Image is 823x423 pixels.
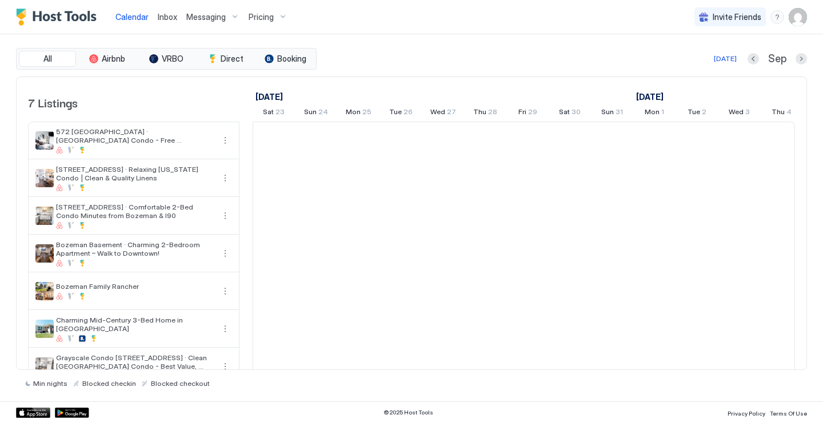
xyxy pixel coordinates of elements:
a: Terms Of Use [770,406,807,418]
a: August 29, 2025 [516,105,540,122]
span: Mon [346,107,361,119]
span: 29 [528,107,537,119]
span: Wed [430,107,445,119]
span: 31 [616,107,623,119]
span: Pricing [249,12,274,22]
span: Airbnb [102,54,125,64]
div: menu [218,284,232,298]
a: September 2, 2025 [685,105,709,122]
a: App Store [16,408,50,418]
span: Sat [559,107,570,119]
span: 26 [403,107,413,119]
span: Invite Friends [713,12,761,22]
div: menu [218,209,232,223]
div: menu [770,10,784,24]
button: More options [218,134,232,147]
div: menu [218,247,232,260]
div: menu [218,134,232,147]
span: Min nights [33,379,67,388]
button: More options [218,209,232,223]
a: August 28, 2025 [470,105,500,122]
span: 27 [447,107,456,119]
div: listing image [35,282,54,300]
button: [DATE] [712,52,738,66]
span: Bozeman Family Rancher [56,282,214,291]
div: listing image [35,320,54,338]
span: Direct [221,54,243,64]
div: User profile [789,8,807,26]
span: 28 [488,107,497,119]
span: [STREET_ADDRESS] · Comfortable 2-Bed Condo Minutes from Bozeman & I90 [56,203,214,220]
span: 572 [GEOGRAPHIC_DATA] · [GEOGRAPHIC_DATA] Condo - Free Laundry/Central Location [56,127,214,144]
span: Tue [688,107,700,119]
a: August 27, 2025 [428,105,459,122]
span: 4 [786,107,792,119]
a: Google Play Store [55,408,89,418]
span: 3 [745,107,750,119]
span: Privacy Policy [728,410,765,417]
button: Direct [197,51,254,67]
span: Sep [768,53,786,66]
a: Privacy Policy [728,406,765,418]
span: Blocked checkout [151,379,210,388]
button: Next month [796,53,807,65]
a: August 23, 2025 [260,105,287,122]
span: [STREET_ADDRESS] · Relaxing [US_STATE] Condo | Clean & Quality Linens [56,165,214,182]
span: Mon [645,107,660,119]
span: Booking [277,54,306,64]
span: Sat [263,107,274,119]
button: More options [218,322,232,336]
span: 23 [275,107,285,119]
span: Inbox [158,12,177,22]
span: 25 [362,107,371,119]
a: September 3, 2025 [726,105,753,122]
span: 30 [572,107,581,119]
span: 1 [661,107,664,119]
button: Booking [257,51,314,67]
div: menu [218,322,232,336]
span: Bozeman Basement · Charming 2-Bedroom Apartment – Walk to Downtown! [56,240,214,257]
a: August 24, 2025 [301,105,331,122]
span: Sun [601,107,614,119]
a: September 1, 2025 [642,105,667,122]
button: All [19,51,76,67]
a: August 30, 2025 [556,105,584,122]
button: VRBO [138,51,195,67]
div: listing image [35,207,54,225]
span: © 2025 Host Tools [383,409,433,416]
a: September 1, 2025 [633,88,666,105]
button: More options [218,247,232,260]
div: tab-group [16,48,317,70]
span: Wed [729,107,744,119]
span: Blocked checkin [82,379,136,388]
span: Charming Mid-Century 3-Bed Home in [GEOGRAPHIC_DATA] [56,316,214,333]
a: August 26, 2025 [386,105,416,122]
span: Calendar [115,12,149,22]
a: August 25, 2025 [343,105,374,122]
span: 24 [318,107,328,119]
a: August 31, 2025 [598,105,626,122]
span: VRBO [162,54,183,64]
span: Terms Of Use [770,410,807,417]
div: menu [218,171,232,185]
span: Thu [473,107,486,119]
span: Grayscale Condo [STREET_ADDRESS] · Clean [GEOGRAPHIC_DATA] Condo - Best Value, Great Sleep [56,353,214,370]
a: August 23, 2025 [253,88,286,105]
span: Sun [304,107,317,119]
button: More options [218,360,232,373]
a: Host Tools Logo [16,9,102,26]
div: [DATE] [714,54,737,64]
a: Calendar [115,11,149,23]
button: More options [218,171,232,185]
div: listing image [35,169,54,187]
span: Fri [518,107,526,119]
button: Previous month [748,53,759,65]
span: All [43,54,52,64]
button: Airbnb [78,51,135,67]
div: listing image [35,131,54,150]
span: 2 [702,107,706,119]
span: Thu [772,107,785,119]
